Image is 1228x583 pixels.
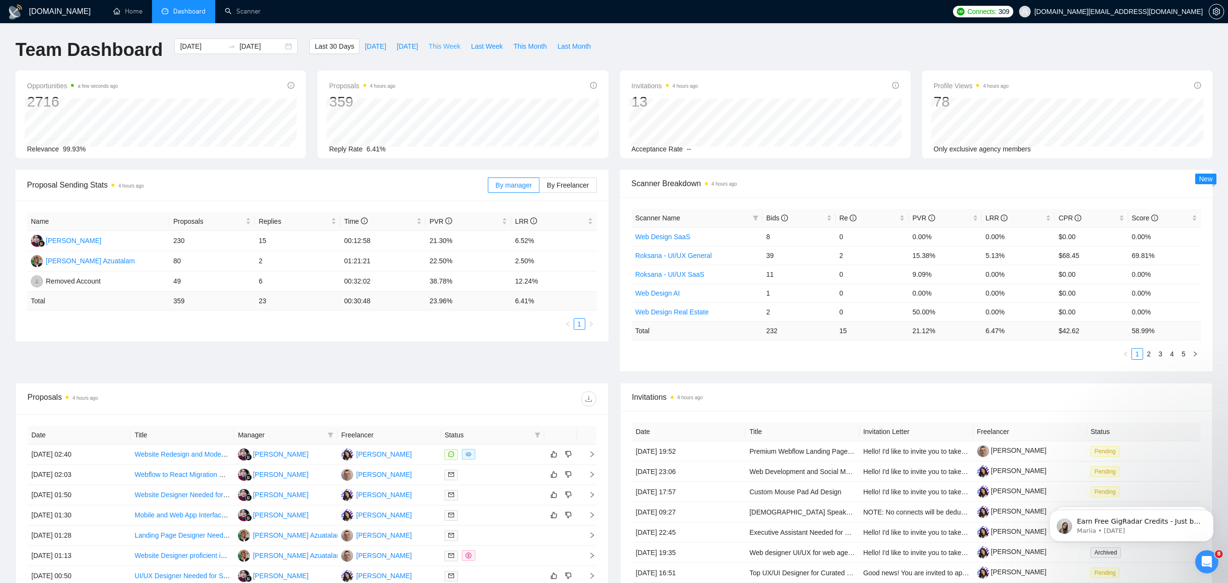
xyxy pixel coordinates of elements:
div: [PERSON_NAME] [356,550,412,561]
span: info-circle [1194,82,1201,89]
a: RH[PERSON_NAME] [31,236,101,244]
td: 0.00% [982,284,1055,302]
img: RH [238,448,250,461]
span: Opportunities [27,80,118,92]
td: 1 [762,284,836,302]
td: 0 [836,302,909,321]
img: RA [31,275,43,287]
span: LRR [515,217,537,225]
a: Web Design Real Estate [635,308,709,316]
td: $0.00 [1055,284,1128,302]
div: [PERSON_NAME] Azuatalam [46,256,135,266]
span: left [1123,351,1129,357]
td: 11 [762,265,836,284]
img: c1TvrDEnT2cRyVJWuaGrBp4vblnH3gAhIHj-0WWF6XgB1-1I-LIFv2h85ylRMVt1qP [977,567,989,579]
a: 2 [1144,349,1154,359]
span: Last 30 Days [315,41,354,52]
td: 23.96 % [426,292,511,311]
a: RA[PERSON_NAME] Azuatalam [238,531,342,539]
img: IZ [341,529,353,542]
a: Web Design AI [635,289,680,297]
div: [PERSON_NAME] [356,570,412,581]
td: 8 [762,227,836,246]
div: 359 [329,93,395,111]
div: Removed Account [46,276,101,286]
td: 38.78% [426,271,511,292]
span: to [228,42,235,50]
span: Connects: [967,6,996,17]
a: 3 [1155,349,1166,359]
button: [DATE] [391,39,423,54]
span: filter [328,432,333,438]
button: This Week [423,39,466,54]
td: 00:12:58 [340,231,426,251]
input: Start date [180,41,224,52]
div: [PERSON_NAME] [253,510,308,520]
span: swap-right [228,42,235,50]
span: Scanner Breakdown [632,177,1201,190]
span: like [551,572,557,580]
span: Score [1132,214,1158,222]
span: filter [753,215,759,221]
img: gigradar-bm.png [245,515,252,521]
a: Top UX/UI Designer for Curated Web Directory MVP (Desktop & Mobile) [749,569,965,577]
span: 6.41% [367,145,386,153]
span: PVR [429,217,452,225]
span: [DATE] [397,41,418,52]
span: right [588,321,594,327]
button: dislike [563,509,574,521]
a: RH[PERSON_NAME] [238,490,308,498]
a: 1 [574,319,585,329]
div: [PERSON_NAME] [356,449,412,460]
img: c1TvrDEnT2cRyVJWuaGrBp4vblnH3gAhIHj-0WWF6XgB1-1I-LIFv2h85ylRMVt1qP [977,526,989,538]
a: 1 [1132,349,1143,359]
td: 00:30:48 [340,292,426,311]
a: 5 [1178,349,1189,359]
span: dislike [565,511,572,519]
img: c1TvrDEnT2cRyVJWuaGrBp4vblnH3gAhIHj-0WWF6XgB1-1I-LIFv2h85ylRMVt1qP [977,486,989,498]
img: c1HiYZJLYaSzooXHOeWCz3hSaQw8KuVSTiR25lWD6Fmo893BsiK-d6uSFCSuSD-yB5 [977,445,989,457]
span: info-circle [892,82,899,89]
span: dislike [565,471,572,478]
span: Dashboard [173,7,206,15]
a: searchScanner [225,7,261,15]
span: filter [535,432,540,438]
td: $0.00 [1055,265,1128,284]
button: right [1189,348,1201,360]
a: 4 [1167,349,1177,359]
a: [PERSON_NAME] [977,447,1047,454]
button: left [562,318,574,330]
span: By manager [496,181,532,189]
span: info-circle [590,82,597,89]
h1: Team Dashboard [15,39,163,61]
time: a few seconds ago [78,83,118,89]
a: Web Development and Social Media Management Expert Needed [749,468,947,475]
span: mail [448,553,454,558]
th: Replies [255,212,340,231]
span: 8 [1215,550,1223,558]
span: New [1199,175,1213,183]
span: info-circle [1151,215,1158,221]
th: Name [27,212,169,231]
img: c1TvrDEnT2cRyVJWuaGrBp4vblnH3gAhIHj-0WWF6XgB1-1I-LIFv2h85ylRMVt1qP [977,465,989,477]
time: 4 hours ago [983,83,1008,89]
span: setting [1209,8,1224,15]
div: [PERSON_NAME] [356,489,412,500]
a: UI/UX Designer Needed for SaaS Dashboard Design [135,572,293,580]
span: CPR [1059,214,1081,222]
button: dislike [563,570,574,582]
li: 5 [1178,348,1189,360]
td: 2 [762,302,836,321]
td: 230 [169,231,255,251]
img: RH [31,235,43,247]
img: gigradar-bm.png [38,240,45,247]
button: setting [1209,4,1224,19]
span: dislike [565,450,572,458]
button: right [585,318,597,330]
span: mail [448,532,454,538]
button: Last Week [466,39,508,54]
a: Website Redesign and Modernization for [DOMAIN_NAME] [135,450,313,458]
td: 0.00% [1128,265,1201,284]
span: info-circle [1075,215,1081,221]
time: 4 hours ago [673,83,698,89]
